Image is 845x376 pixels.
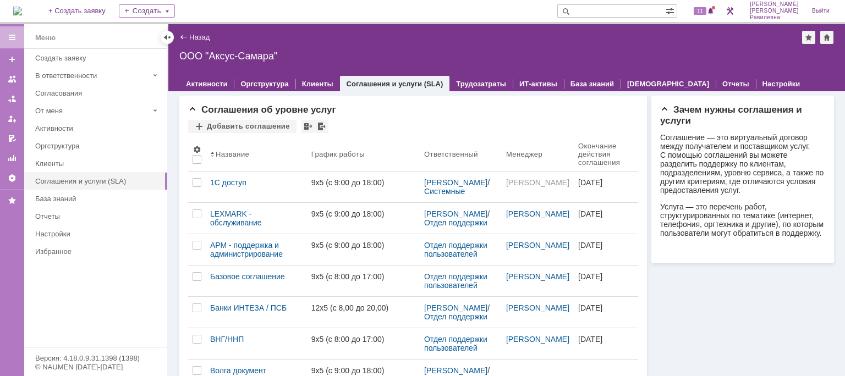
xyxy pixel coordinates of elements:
[311,209,415,218] div: 9x5 (с 9:00 до 18:00)
[206,328,307,359] a: ВНГ/ННП
[31,173,165,190] a: Соглашения и услуги (SLA)
[35,230,161,238] div: Настройки
[189,33,210,41] a: Назад
[3,70,21,88] a: Заявки на командах
[506,335,569,344] a: [PERSON_NAME]
[578,178,634,187] div: [DATE]
[506,272,569,281] a: [PERSON_NAME]
[424,303,487,312] a: [PERSON_NAME]
[119,4,175,18] div: Создать
[311,241,415,250] div: 9x5 (с 9:00 до 18:00)
[210,272,303,281] div: Базовое соглашение
[574,328,638,359] a: [DATE]
[722,80,749,88] a: Отчеты
[660,104,802,126] span: Зачем нужны соглашения и услуги
[35,363,156,371] div: © NAUMEN [DATE]-[DATE]
[750,14,799,21] span: Равилевна
[31,190,165,207] a: База знаний
[578,272,634,281] div: [DATE]
[506,209,569,218] a: [PERSON_NAME]
[570,80,614,88] a: База знаний
[574,172,638,202] a: [DATE]
[13,7,22,15] a: Перейти на домашнюю страницу
[35,54,161,62] div: Создать заявку
[240,80,288,88] a: Оргструктура
[506,150,542,158] div: Менеджер
[206,234,307,265] a: АРМ - поддержка и администрирование рабочих мест
[301,120,315,133] div: Просмотреть архив
[307,172,420,202] a: 9x5 (с 9:00 до 18:00)
[694,7,706,15] span: 11
[35,247,149,256] div: Избранное
[424,335,490,352] a: Отдел поддержки пользователей
[31,137,165,154] a: Оргструктура
[750,8,799,14] span: [PERSON_NAME]
[424,366,487,375] a: [PERSON_NAME]
[666,5,677,15] span: Расширенный поиск
[210,178,303,187] div: 1С доступ
[723,4,737,18] a: Перейти в интерфейс администратора
[424,209,487,218] a: [PERSON_NAME]
[502,137,574,172] th: Менеджер
[206,137,307,172] th: Название
[424,218,490,236] a: Отдел поддержки пользователей
[210,241,303,258] div: АРМ - поддержка и администрирование рабочих мест
[420,137,502,172] th: Ответственный
[750,1,799,8] span: [PERSON_NAME]
[424,312,490,330] a: Отдел поддержки пользователей
[302,80,333,88] a: Клиенты
[31,208,165,225] a: Отчеты
[307,234,420,265] a: 9x5 (с 9:00 до 18:00)
[35,195,161,203] div: База знаний
[35,159,161,168] div: Клиенты
[206,203,307,234] a: LEXMARK - обслуживание оборудование по гарантии
[519,80,557,88] a: ИТ-активы
[574,203,638,234] a: [DATE]
[35,177,161,185] div: Соглашения и услуги (SLA)
[35,355,156,362] div: Версия: 4.18.0.9.31.1398 (1398)
[3,150,21,167] a: Отчеты
[31,225,165,242] a: Настройки
[424,209,497,227] div: /
[307,328,420,359] a: 9x5 (с 8:00 до 17:00)
[311,366,415,375] div: 9x5 (с 9:00 до 18:00)
[424,303,497,321] div: /
[424,150,478,158] div: Ответственный
[311,150,365,158] div: График работы
[307,266,420,296] a: 9x5 (с 8:00 до 17:00)
[574,137,638,172] th: Окончание действия соглашения
[574,266,638,296] a: [DATE]
[35,31,56,45] div: Меню
[424,272,490,290] a: Отдел поддержки пользователей
[311,303,415,312] div: 12х5 (c 8,00 до 20,00)
[574,297,638,328] a: [DATE]
[347,80,443,88] a: Соглашения и услуги (SLA)
[424,178,487,187] a: [PERSON_NAME]
[578,241,634,250] div: [DATE]
[506,241,569,250] a: [PERSON_NAME]
[3,169,21,187] a: Настройки
[578,209,634,218] div: [DATE]
[206,172,307,202] a: 1С доступ
[578,303,634,312] div: [DATE]
[193,145,201,154] span: Настройки
[820,31,833,44] div: Сделать домашней страницей
[206,297,307,328] a: Банки ИНТЕЗА / ПСБ
[210,366,303,375] div: Волга документ
[307,203,420,234] a: 9x5 (с 9:00 до 18:00)
[3,51,21,68] a: Создать заявку
[578,142,625,167] div: Окончание действия соглашения
[506,303,569,312] a: [PERSON_NAME]
[210,335,303,344] div: ВНГ/ННП
[179,51,834,62] div: ООО "Аксус-Самара"
[307,137,420,172] th: График работы
[307,297,420,328] a: 12х5 (c 8,00 до 20,00)
[802,31,815,44] div: Добавить в избранное
[3,130,21,147] a: Мои согласования
[206,266,307,296] a: Базовое соглашение
[35,124,161,132] div: Активности
[13,7,22,15] img: logo
[3,90,21,108] a: Заявки в моей ответственности
[311,178,415,187] div: 9x5 (с 9:00 до 18:00)
[506,178,569,187] a: [PERSON_NAME]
